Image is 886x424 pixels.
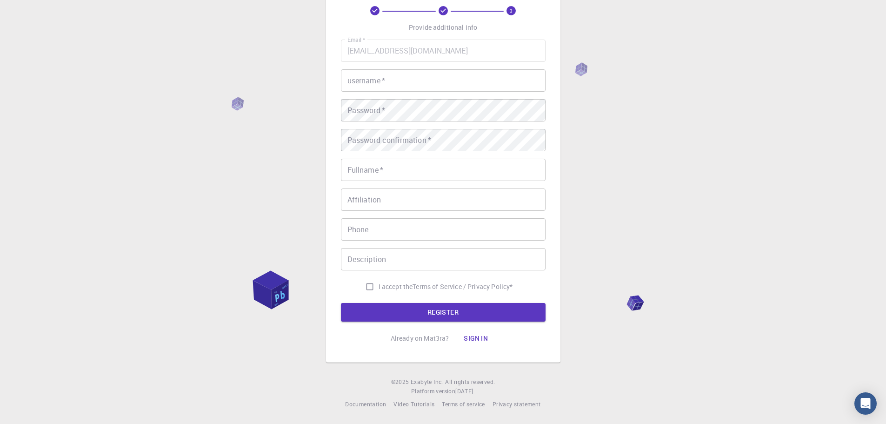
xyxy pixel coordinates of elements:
[393,400,434,408] span: Video Tutorials
[391,334,449,343] p: Already on Mat3ra?
[411,377,443,387] a: Exabyte Inc.
[442,400,485,408] span: Terms of service
[391,377,411,387] span: © 2025
[347,36,365,44] label: Email
[393,400,434,409] a: Video Tutorials
[455,387,475,396] a: [DATE].
[379,282,413,291] span: I accept the
[456,329,495,348] button: Sign in
[413,282,513,291] p: Terms of Service / Privacy Policy *
[493,400,541,409] a: Privacy statement
[411,387,455,396] span: Platform version
[455,387,475,395] span: [DATE] .
[413,282,513,291] a: Terms of Service / Privacy Policy*
[341,303,546,322] button: REGISTER
[493,400,541,408] span: Privacy statement
[854,392,877,415] div: Open Intercom Messenger
[345,400,386,408] span: Documentation
[409,23,477,32] p: Provide additional info
[445,377,495,387] span: All rights reserved.
[510,7,513,14] text: 3
[411,378,443,385] span: Exabyte Inc.
[345,400,386,409] a: Documentation
[442,400,485,409] a: Terms of service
